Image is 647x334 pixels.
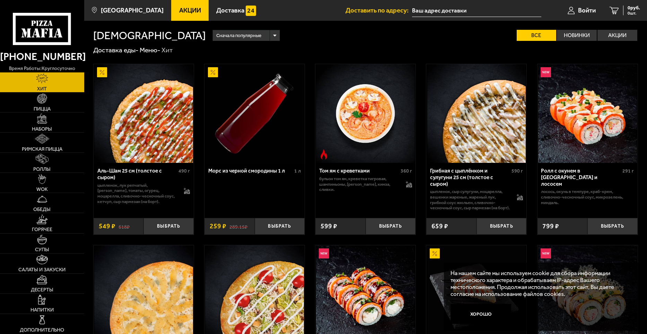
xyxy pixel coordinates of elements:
a: Доставка еды- [93,46,139,54]
a: АкционныйАль-Шам 25 см (толстое с сыром) [94,64,194,163]
span: 799 ₽ [542,223,559,229]
span: Салаты и закуски [18,267,65,272]
span: Римская пицца [22,147,62,151]
span: Горячее [32,227,52,232]
div: Хит [161,46,173,54]
a: Острое блюдоТом ям с креветками [315,64,416,163]
img: Новинка [541,67,551,77]
img: Акционный [430,248,440,258]
img: Акционный [97,67,107,77]
label: Все [517,30,557,41]
img: Аль-Шам 25 см (толстое с сыром) [94,64,193,163]
a: Меню- [140,46,160,54]
span: Войти [578,7,596,14]
button: Выбрать [587,218,638,235]
button: Выбрать [366,218,416,235]
h1: [DEMOGRAPHIC_DATA] [93,30,206,41]
label: Акции [597,30,637,41]
span: Доставка [216,7,244,14]
span: 659 ₽ [431,223,448,229]
div: Грибная с цыплёнком и сулугуни 25 см (толстое с сыром) [430,168,510,187]
div: Морс из черной смородины 1 л [208,168,293,174]
img: Острое блюдо [319,149,329,159]
span: Дополнительно [20,327,64,332]
span: 490 г [178,168,190,174]
span: 0 шт. [628,11,640,15]
input: Ваш адрес доставки [412,4,541,17]
span: Доставить по адресу: [346,7,412,14]
div: Ролл с окунем в [GEOGRAPHIC_DATA] и лососем [541,168,621,187]
button: Выбрать [255,218,305,235]
p: бульон том ям, креветка тигровая, шампиньоны, [PERSON_NAME], кинза, сливки. [319,176,399,192]
span: 0 руб. [628,6,640,10]
img: Грибная с цыплёнком и сулугуни 25 см (толстое с сыром) [427,64,526,163]
p: На нашем сайте мы используем cookie для сбора информации технического характера и обрабатываем IP... [451,270,627,298]
img: 15daf4d41897b9f0e9f617042186c801.svg [246,6,256,16]
span: 291 г [622,168,634,174]
div: Том ям с креветками [319,168,399,174]
p: лосось, окунь в темпуре, краб-крем, сливочно-чесночный соус, микрозелень, миндаль. [541,189,634,205]
span: Пицца [34,106,51,111]
span: Напитки [30,307,54,312]
img: Том ям с креветками [316,64,415,163]
button: Выбрать [476,218,527,235]
p: цыпленок, сыр сулугуни, моцарелла, вешенки жареные, жареный лук, грибной соус Жюльен, сливочно-че... [430,189,510,210]
img: Морс из черной смородины 1 л [205,64,304,163]
div: Аль-Шам 25 см (толстое с сыром) [97,168,177,181]
span: 549 ₽ [99,223,115,229]
span: 599 ₽ [321,223,337,229]
span: Наборы [32,126,52,131]
span: 1 л [294,168,301,174]
img: Акционный [208,67,218,77]
a: Грибная с цыплёнком и сулугуни 25 см (толстое с сыром) [426,64,526,163]
span: Супы [35,247,49,252]
span: 360 г [401,168,412,174]
span: [GEOGRAPHIC_DATA] [101,7,164,14]
p: цыпленок, лук репчатый, [PERSON_NAME], томаты, огурец, моцарелла, сливочно-чесночный соус, кетчуп... [97,183,177,204]
s: 618 ₽ [119,223,130,229]
span: Десерты [31,287,53,292]
span: Сначала популярные [216,29,261,42]
a: НовинкаРолл с окунем в темпуре и лососем [537,64,638,163]
s: 289.15 ₽ [229,223,247,229]
span: Роллы [33,167,51,172]
span: WOK [36,187,48,192]
span: Обеды [33,207,51,212]
a: АкционныйМорс из черной смородины 1 л [204,64,305,163]
img: Ролл с окунем в темпуре и лососем [538,64,637,163]
span: 590 г [512,168,523,174]
span: Акции [179,7,201,14]
img: Новинка [541,248,551,258]
span: 259 ₽ [210,223,226,229]
button: Выбрать [143,218,194,235]
label: Новинки [557,30,597,41]
img: Новинка [319,248,329,258]
span: Хит [37,86,47,91]
button: Хорошо [451,304,511,324]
